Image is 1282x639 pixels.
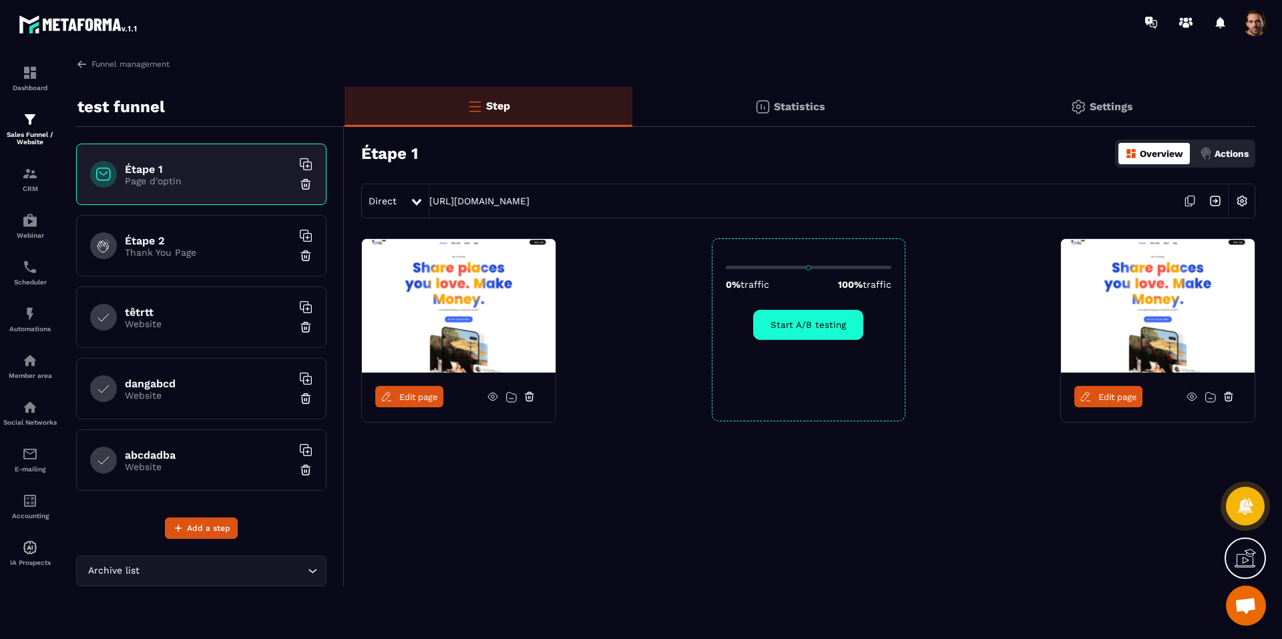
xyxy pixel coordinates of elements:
img: accountant [22,493,38,509]
img: trash [299,178,312,191]
p: Thank You Page [125,247,292,258]
img: setting-gr.5f69749f.svg [1070,99,1086,115]
p: E-mailing [3,465,57,473]
img: social-network [22,399,38,415]
img: trash [299,321,312,334]
a: formationformationDashboard [3,55,57,101]
span: traffic [863,279,891,290]
p: Sales Funnel / Website [3,131,57,146]
p: CRM [3,185,57,192]
span: Edit page [1098,392,1137,402]
img: automations [22,353,38,369]
a: schedulerschedulerScheduler [3,249,57,296]
div: Search for option [76,556,327,586]
h6: Étape 1 [125,163,292,176]
img: automations [22,540,38,556]
span: Archive list [85,564,142,578]
a: Edit page [375,386,443,407]
p: Scheduler [3,278,57,286]
a: formationformationSales Funnel / Website [3,101,57,156]
img: setting-w.858f3a88.svg [1229,188,1255,214]
span: traffic [740,279,769,290]
img: arrow [76,58,88,70]
p: Website [125,318,292,329]
img: trash [299,463,312,477]
p: test funnel [77,93,165,120]
img: arrow-next.bcc2205e.svg [1203,188,1228,214]
img: formation [22,166,38,182]
img: trash [299,392,312,405]
h6: dangabcd [125,377,292,390]
p: Overview [1140,148,1183,159]
img: bars-o.4a397970.svg [467,98,483,114]
a: Edit page [1074,386,1142,407]
img: logo [19,12,139,36]
img: automations [22,306,38,322]
p: IA Prospects [3,559,57,566]
h6: abcdadba [125,449,292,461]
img: formation [22,65,38,81]
p: Step [486,99,510,112]
p: Settings [1090,100,1133,113]
h3: Étape 1 [361,144,418,163]
span: Edit page [399,392,438,402]
a: [URL][DOMAIN_NAME] [429,196,529,206]
p: 100% [838,279,891,290]
p: Social Networks [3,419,57,426]
a: automationsautomationsAutomations [3,296,57,343]
a: automationsautomationsWebinar [3,202,57,249]
img: image [1061,239,1255,373]
button: Start A/B testing [753,310,863,340]
img: trash [299,249,312,262]
p: Dashboard [3,84,57,91]
p: Accounting [3,512,57,519]
p: Website [125,461,292,472]
img: automations [22,212,38,228]
span: Direct [369,196,397,206]
img: stats.20deebd0.svg [755,99,771,115]
p: Member area [3,372,57,379]
button: Add a step [165,517,238,539]
img: actions.d6e523a2.png [1200,148,1212,160]
p: Website [125,390,292,401]
img: formation [22,112,38,128]
a: automationsautomationsMember area [3,343,57,389]
img: image [362,239,556,373]
a: Funnel management [76,58,170,70]
a: formationformationCRM [3,156,57,202]
img: scheduler [22,259,38,275]
p: Webinar [3,232,57,239]
p: Actions [1215,148,1249,159]
img: email [22,446,38,462]
p: 0% [726,279,769,290]
p: Page d'optin [125,176,292,186]
p: Automations [3,325,57,333]
p: Statistics [774,100,825,113]
a: social-networksocial-networkSocial Networks [3,389,57,436]
a: Mở cuộc trò chuyện [1226,586,1266,626]
img: dashboard-orange.40269519.svg [1125,148,1137,160]
span: Add a step [187,521,230,535]
h6: têtrtt [125,306,292,318]
a: accountantaccountantAccounting [3,483,57,529]
input: Search for option [142,564,304,578]
h6: Étape 2 [125,234,292,247]
a: emailemailE-mailing [3,436,57,483]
